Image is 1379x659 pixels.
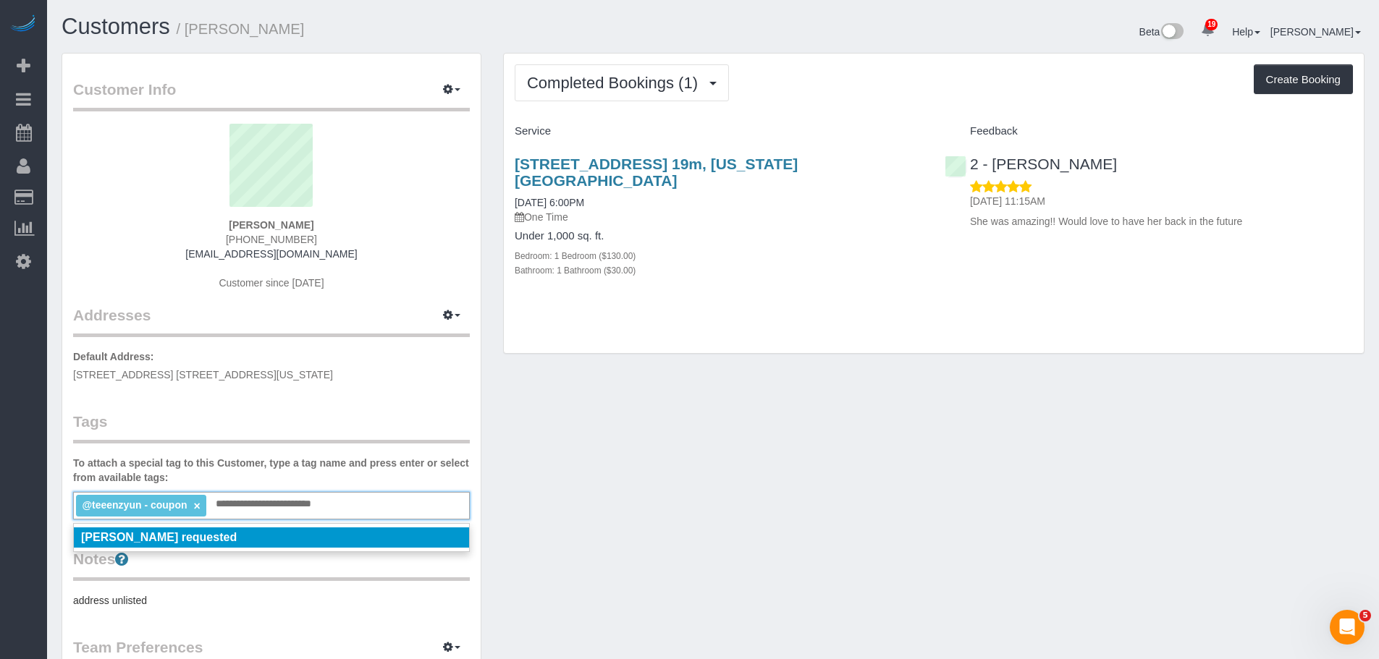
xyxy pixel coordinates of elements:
[73,593,470,608] pre: address unlisted
[1270,26,1361,38] a: [PERSON_NAME]
[515,64,729,101] button: Completed Bookings (1)
[1254,64,1353,95] button: Create Booking
[1232,26,1260,38] a: Help
[945,156,1117,172] a: 2 - [PERSON_NAME]
[515,265,636,276] small: Bathroom: 1 Bathroom ($30.00)
[73,79,470,111] legend: Customer Info
[527,74,705,92] span: Completed Bookings (1)
[1359,610,1371,621] span: 5
[515,210,923,224] p: One Time
[185,248,357,260] a: [EMAIL_ADDRESS][DOMAIN_NAME]
[970,194,1353,208] p: [DATE] 11:15AM
[219,277,324,289] span: Customer since [DATE]
[62,14,170,39] a: Customers
[73,349,154,364] label: Default Address:
[515,197,584,208] a: [DATE] 6:00PM
[515,156,798,189] a: [STREET_ADDRESS] 19m, [US_STATE][GEOGRAPHIC_DATA]
[515,125,923,137] h4: Service
[945,125,1353,137] h4: Feedback
[193,500,200,512] a: ×
[9,14,38,35] img: Automaid Logo
[226,234,317,245] hm-ph: [PHONE_NUMBER]
[73,369,333,380] span: [STREET_ADDRESS] [STREET_ADDRESS][US_STATE]
[1139,26,1184,38] a: Beta
[81,531,237,543] em: [PERSON_NAME] requested
[515,230,923,242] h4: Under 1,000 sq. ft.
[177,21,305,37] small: / [PERSON_NAME]
[1330,610,1365,645] iframe: Intercom live chat
[970,214,1353,229] p: She was amazing!! Would love to have her back in the future
[1205,19,1218,30] span: 19
[229,219,313,231] strong: [PERSON_NAME]
[1194,14,1222,46] a: 19
[515,251,636,261] small: Bedroom: 1 Bedroom ($130.00)
[73,456,470,485] label: To attach a special tag to this Customer, type a tag name and press enter or select from availabl...
[73,548,470,581] legend: Notes
[73,411,470,443] legend: Tags
[82,499,187,511] span: @teeenzyun - coupon
[1160,23,1184,42] img: New interface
